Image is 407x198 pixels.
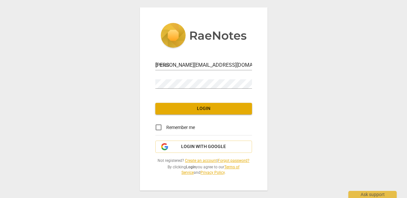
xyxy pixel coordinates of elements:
[160,23,247,49] img: 5ac2273c67554f335776073100b6d88f.svg
[348,191,397,198] div: Ask support
[181,144,226,150] span: Login with Google
[160,105,247,112] span: Login
[155,158,252,163] span: Not registered? |
[186,165,196,169] b: Login
[166,124,195,131] span: Remember me
[155,103,252,114] button: Login
[181,165,239,175] a: Terms of Service
[218,158,249,163] a: Forgot password?
[200,170,225,175] a: Privacy Policy
[155,164,252,175] span: By clicking you agree to our and .
[155,141,252,153] button: Login with Google
[185,158,217,163] a: Create an account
